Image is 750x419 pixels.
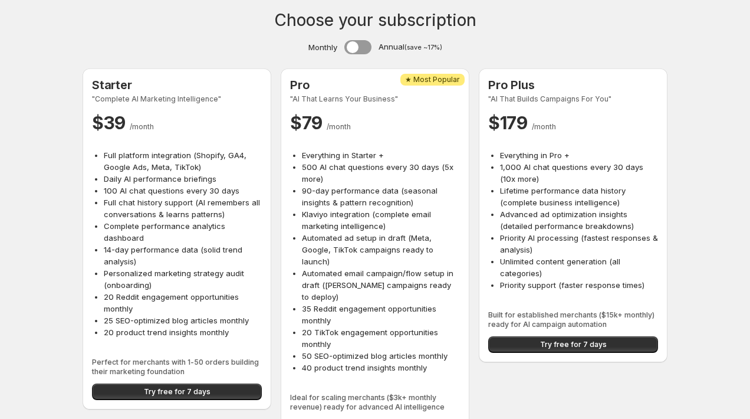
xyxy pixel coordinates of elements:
small: (save ~17%) [404,44,442,51]
li: 50 SEO-optimized blog articles monthly [302,350,460,362]
li: Automated email campaign/flow setup in draft ([PERSON_NAME] campaigns ready to deploy) [302,267,460,303]
li: Everything in Starter + [302,149,460,161]
li: 25 SEO-optimized blog articles monthly [104,315,262,326]
li: 500 AI chat questions every 30 days (5x more) [302,161,460,185]
li: Priority AI processing (fastest responses & analysis) [500,232,658,256]
li: 20 Reddit engagement opportunities monthly [104,291,262,315]
li: Complete performance analytics dashboard [104,220,262,244]
button: Try free for 7 days [488,336,658,353]
li: Lifetime performance data history (complete business intelligence) [500,185,658,208]
p: $ 179 [488,111,658,135]
li: Personalized marketing strategy audit (onboarding) [104,267,262,291]
li: Everything in Pro + [500,149,658,161]
li: 1,000 AI chat questions every 30 days (10x more) [500,161,658,185]
li: Daily AI performance briefings [104,173,262,185]
span: "Complete AI Marketing Intelligence" [92,94,262,104]
li: Advanced ad optimization insights (detailed performance breakdowns) [500,208,658,232]
li: Full chat history support (AI remembers all conversations & learns patterns) [104,197,262,220]
li: 90-day performance data (seasonal insights & pattern recognition) [302,185,460,208]
h2: Starter [92,78,262,92]
li: 14-day performance data (solid trend analysis) [104,244,262,267]
p: $ 39 [92,111,262,135]
span: Try free for 7 days [540,340,607,349]
span: "AI That Builds Campaigns For You" [488,94,658,104]
span: / month [327,122,351,131]
p: $ 79 [290,111,460,135]
span: "AI That Learns Your Business" [290,94,460,104]
li: 20 product trend insights monthly [104,326,262,338]
li: Automated ad setup in draft (Meta, Google, TikTok campaigns ready to launch) [302,232,460,267]
h2: Pro Plus [488,78,658,92]
span: / month [130,122,154,131]
span: Perfect for merchants with 1-50 orders building their marketing foundation [92,358,262,377]
span: / month [532,122,556,131]
li: 20 TikTok engagement opportunities monthly [302,326,460,350]
li: Unlimited content generation (all categories) [500,256,658,279]
li: 40 product trend insights monthly [302,362,460,374]
li: Klaviyo integration (complete email marketing intelligence) [302,208,460,232]
li: Priority support (faster response times) [500,279,658,291]
span: Ideal for scaling merchants ($3k+ monthly revenue) ready for advanced AI intelligence [290,393,460,412]
li: 100 AI chat questions every 30 days [104,185,262,197]
li: Full platform integration (Shopify, GA4, Google Ads, Meta, TikTok) [104,149,262,173]
span: Try free for 7 days [144,387,210,397]
span: Monthly [308,41,337,53]
span: Annual [379,41,442,54]
h2: Pro [290,78,460,92]
button: Try free for 7 days [92,384,262,400]
li: 35 Reddit engagement opportunities monthly [302,303,460,326]
h1: Choose your subscription [274,14,476,26]
span: Built for established merchants ($15k+ monthly) ready for AI campaign automation [488,310,658,329]
span: ★ Most Popular [405,75,460,84]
